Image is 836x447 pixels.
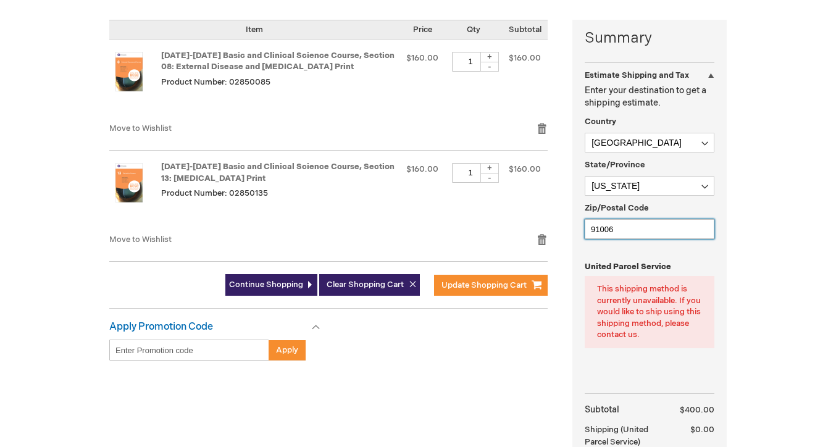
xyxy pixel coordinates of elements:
[406,53,438,63] span: $160.00
[680,405,714,415] span: $400.00
[585,262,671,272] span: United Parcel Service
[480,52,499,62] div: +
[585,160,645,170] span: State/Province
[161,51,395,72] a: [DATE]-[DATE] Basic and Clinical Science Course, Section 08: External Disease and [MEDICAL_DATA] ...
[585,400,671,420] th: Subtotal
[509,25,541,35] span: Subtotal
[690,425,714,435] span: $0.00
[434,275,548,296] button: Update Shopping Cart
[413,25,432,35] span: Price
[452,52,489,72] input: Qty
[109,321,213,333] strong: Apply Promotion Code
[509,164,541,174] span: $160.00
[585,425,619,435] span: Shipping
[452,163,489,183] input: Qty
[467,25,480,35] span: Qty
[276,345,298,355] span: Apply
[109,340,269,361] input: Enter Promotion code
[161,188,268,198] span: Product Number: 02850135
[229,280,303,290] span: Continue Shopping
[480,173,499,183] div: -
[161,77,270,87] span: Product Number: 02850085
[480,163,499,173] div: +
[406,164,438,174] span: $160.00
[319,274,420,296] button: Clear Shopping Cart
[161,162,395,183] a: [DATE]-[DATE] Basic and Clinical Science Course, Section 13: [MEDICAL_DATA] Print
[585,70,689,80] strong: Estimate Shipping and Tax
[225,274,317,296] a: Continue Shopping
[585,28,714,49] strong: Summary
[585,85,714,109] p: Enter your destination to get a shipping estimate.
[109,163,149,203] img: 2025-2026 Basic and Clinical Science Course, Section 13: Refractive Surgery Print
[109,123,172,133] a: Move to Wishlist
[109,235,172,244] a: Move to Wishlist
[480,62,499,72] div: -
[109,52,149,91] img: 2025-2026 Basic and Clinical Science Course, Section 08: External Disease and Cornea Print
[509,53,541,63] span: $160.00
[109,163,161,221] a: 2025-2026 Basic and Clinical Science Course, Section 13: Refractive Surgery Print
[597,283,702,341] div: This shipping method is currently unavailable. If you would like to ship using this shipping meth...
[327,280,404,290] span: Clear Shopping Cart
[109,52,161,110] a: 2025-2026 Basic and Clinical Science Course, Section 08: External Disease and Cornea Print
[246,25,263,35] span: Item
[585,117,616,127] span: Country
[585,203,649,213] span: Zip/Postal Code
[269,340,306,361] button: Apply
[441,280,527,290] span: Update Shopping Cart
